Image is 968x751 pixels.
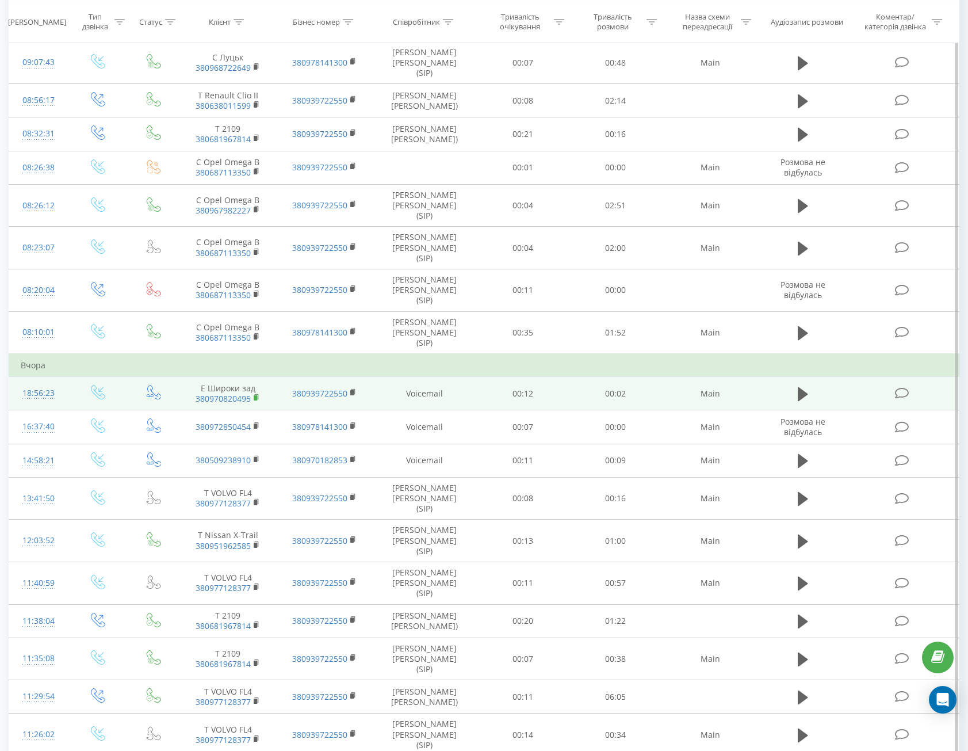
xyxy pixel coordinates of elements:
td: [PERSON_NAME] [PERSON_NAME] (SIP) [373,269,477,311]
a: 380939722550 [292,691,347,702]
a: 380681967814 [196,658,251,669]
td: Voicemail [373,410,477,444]
td: 00:07 [476,410,569,444]
td: 00:01 [476,151,569,184]
td: 00:16 [569,117,662,151]
td: [PERSON_NAME] [PERSON_NAME] (SIP) [373,520,477,562]
td: С Opel Omega B [179,151,276,184]
div: 11:29:54 [21,685,57,708]
div: 18:56:23 [21,382,57,405]
div: Клієнт [209,17,231,26]
a: 380509238910 [196,455,251,466]
a: 380978141300 [292,327,347,338]
a: 380687113350 [196,167,251,178]
td: Main [662,151,759,184]
a: 380977128377 [196,582,251,593]
div: Тривалість розмови [582,12,644,32]
a: 380939722550 [292,615,347,626]
td: Main [662,377,759,410]
a: 380939722550 [292,653,347,664]
a: 380687113350 [196,332,251,343]
td: Main [662,638,759,680]
td: 00:16 [569,477,662,520]
td: 00:57 [569,562,662,604]
div: Коментар/категорія дзвінка [862,12,929,32]
td: С Opel Omega B [179,269,276,311]
div: 08:10:01 [21,321,57,344]
td: Voicemail [373,377,477,410]
a: 380939722550 [292,535,347,546]
td: 00:48 [569,41,662,84]
td: 00:00 [569,269,662,311]
td: Вчора [9,354,959,377]
a: 380978141300 [292,421,347,432]
div: 14:58:21 [21,449,57,472]
td: 00:04 [476,227,569,269]
div: [PERSON_NAME] [8,17,66,26]
div: Статус [139,17,162,26]
a: 380939722550 [292,200,347,211]
a: 380638011599 [196,100,251,111]
div: 11:40:59 [21,572,57,594]
td: 00:21 [476,117,569,151]
td: Т VOLVO FL4 [179,562,276,604]
td: Voicemail [373,444,477,477]
td: Т 2109 [179,638,276,680]
a: 380977128377 [196,734,251,745]
div: 11:35:08 [21,647,57,670]
div: Тип дзвінка [79,12,112,32]
span: Розмова не відбулась [780,279,825,300]
td: Т VOLVO FL4 [179,477,276,520]
div: 08:26:12 [21,195,57,217]
a: 380951962585 [196,540,251,551]
td: Main [662,227,759,269]
td: 00:07 [476,638,569,680]
div: Назва схеми переадресації [676,12,738,32]
div: 08:26:38 [21,157,57,179]
a: 380967982227 [196,205,251,216]
div: 08:56:17 [21,89,57,112]
td: 00:38 [569,638,662,680]
a: 380939722550 [292,128,347,139]
td: Main [662,41,759,84]
td: 00:11 [476,680,569,714]
span: Розмова не відбулась [780,157,825,178]
a: 380939722550 [292,162,347,173]
td: [PERSON_NAME] [PERSON_NAME] (SIP) [373,184,477,227]
td: 01:52 [569,311,662,354]
td: [PERSON_NAME] [PERSON_NAME] (SIP) [373,562,477,604]
div: 12:03:52 [21,529,57,552]
td: 00:07 [476,41,569,84]
a: 380977128377 [196,696,251,707]
div: 08:32:31 [21,123,57,145]
a: 380687113350 [196,247,251,258]
td: 00:20 [476,604,569,638]
td: 00:02 [569,377,662,410]
div: 08:23:07 [21,237,57,259]
td: 02:00 [569,227,662,269]
td: 00:00 [569,151,662,184]
td: [PERSON_NAME] [PERSON_NAME] (SIP) [373,311,477,354]
td: 00:04 [476,184,569,227]
td: 00:09 [569,444,662,477]
div: Аудіозапис розмови [771,17,843,26]
td: [PERSON_NAME] [PERSON_NAME]) [373,117,477,151]
td: Main [662,477,759,520]
td: 00:12 [476,377,569,410]
td: Т VOLVO FL4 [179,680,276,714]
a: 380681967814 [196,134,251,144]
td: 02:14 [569,84,662,117]
td: Main [662,520,759,562]
a: 380968722649 [196,62,251,73]
td: 00:11 [476,269,569,311]
a: 380939722550 [292,577,347,588]
td: Т Nissan X-Trail [179,520,276,562]
td: 00:08 [476,84,569,117]
a: 380970820495 [196,393,251,404]
td: 00:35 [476,311,569,354]
a: 380939722550 [292,242,347,253]
td: Е Широки зад [179,377,276,410]
a: 380972850454 [196,421,251,432]
div: Співробітник [393,17,440,26]
td: Main [662,562,759,604]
